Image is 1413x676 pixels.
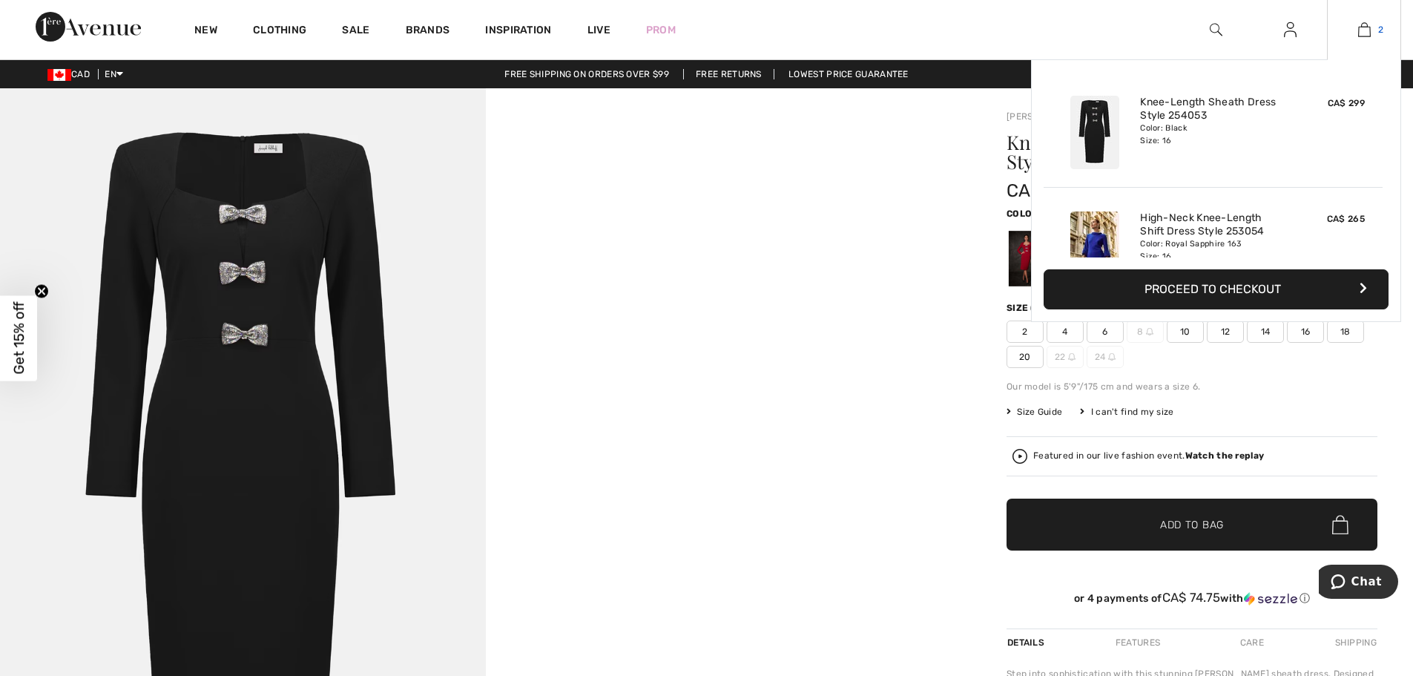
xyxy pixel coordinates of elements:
iframe: Opens a widget where you can chat to one of our agents [1319,565,1398,602]
span: 12 [1207,321,1244,343]
strong: Watch the replay [1185,450,1265,461]
span: EN [105,69,123,79]
img: ring-m.svg [1146,328,1153,335]
img: My Info [1284,21,1297,39]
span: CAD [47,69,96,79]
a: Free shipping on orders over $99 [493,69,681,79]
div: Color: Black Size: 16 [1140,122,1286,146]
a: Prom [646,22,676,38]
div: Details [1007,629,1048,656]
div: Color: Royal Sapphire 163 Size: 16 [1140,238,1286,262]
span: 14 [1247,321,1284,343]
span: 18 [1327,321,1364,343]
span: CA$ 74.75 [1162,590,1221,605]
span: 22 [1047,346,1084,368]
span: CA$ 299 [1328,98,1365,108]
img: Knee-Length Sheath Dress Style 254053 [1070,96,1119,169]
img: search the website [1210,21,1222,39]
img: 1ère Avenue [36,12,141,42]
a: Sign In [1272,21,1308,39]
span: 6 [1087,321,1124,343]
img: Watch the replay [1012,449,1027,464]
img: Bag.svg [1332,515,1348,534]
a: [PERSON_NAME] [1007,111,1081,122]
span: Get 15% off [10,302,27,375]
span: 2 [1378,23,1383,36]
img: Canadian Dollar [47,69,71,81]
span: CA$ 299 [1007,180,1078,201]
button: Proceed to Checkout [1044,269,1389,309]
span: Size Guide [1007,405,1062,419]
div: Shipping [1331,629,1377,656]
div: Care [1228,629,1277,656]
span: 24 [1087,346,1124,368]
span: CA$ 265 [1327,214,1365,224]
img: High-Neck Knee-Length Shift Dress Style 253054 [1070,211,1119,285]
img: ring-m.svg [1108,353,1116,361]
span: 20 [1007,346,1044,368]
a: Brands [406,24,450,39]
h1: Knee-length Sheath Dress Style 254053 [1007,133,1316,171]
span: 16 [1287,321,1324,343]
a: Free Returns [683,69,774,79]
a: Lowest Price Guarantee [777,69,920,79]
a: New [194,24,217,39]
img: My Bag [1358,21,1371,39]
img: ring-m.svg [1068,353,1076,361]
a: 2 [1328,21,1400,39]
button: Add to Bag [1007,499,1377,551]
span: 2 [1007,321,1044,343]
a: Sale [342,24,369,39]
a: Knee-Length Sheath Dress Style 254053 [1140,96,1286,122]
div: or 4 payments of with [1007,591,1377,606]
a: Clothing [253,24,306,39]
a: High-Neck Knee-Length Shift Dress Style 253054 [1140,211,1286,238]
div: Features [1103,629,1173,656]
span: 8 [1127,321,1164,343]
div: or 4 payments ofCA$ 74.75withSezzle Click to learn more about Sezzle [1007,591,1377,611]
span: Color: [1007,209,1041,219]
video: Your browser does not support the video tag. [486,88,972,331]
div: Our model is 5'9"/175 cm and wears a size 6. [1007,380,1377,393]
div: Deep cherry [1009,231,1047,286]
div: Featured in our live fashion event. [1033,451,1264,461]
a: Live [587,22,610,38]
span: 10 [1167,321,1204,343]
img: Sezzle [1244,592,1297,606]
span: Inspiration [485,24,551,39]
span: 4 [1047,321,1084,343]
button: Close teaser [34,283,49,298]
div: Size ([GEOGRAPHIC_DATA]/[GEOGRAPHIC_DATA]): [1007,301,1254,315]
span: Add to Bag [1160,517,1224,533]
div: I can't find my size [1080,405,1173,419]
